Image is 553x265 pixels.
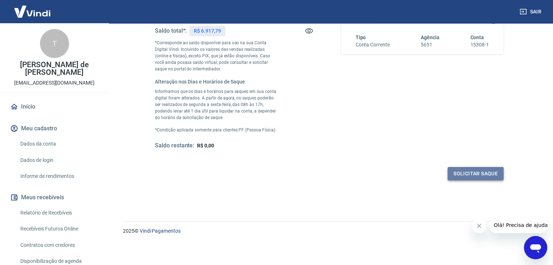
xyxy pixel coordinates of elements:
[14,79,95,87] p: [EMAIL_ADDRESS][DOMAIN_NAME]
[155,40,277,72] p: *Corresponde ao saldo disponível para uso na sua Conta Digital Vindi. Incluindo os valores das ve...
[9,121,100,136] button: Meu cadastro
[356,34,366,40] span: Tipo
[9,0,56,23] img: Vindi
[17,169,100,184] a: Informe de rendimentos
[17,238,100,253] a: Contratos com credores
[6,61,103,76] p: [PERSON_NAME] de [PERSON_NAME]
[140,228,181,234] a: Vindi Pagamentos
[155,127,277,133] p: *Condição aplicada somente para clientes PF (Pessoa Física).
[4,5,61,11] span: Olá! Precisa de ajuda?
[9,99,100,115] a: Início
[155,27,187,34] h5: Saldo total*:
[518,5,544,19] button: Sair
[40,29,69,58] div: T
[470,34,484,40] span: Conta
[448,167,504,180] button: Solicitar saque
[472,219,486,233] iframe: Fechar mensagem
[155,78,277,85] h6: Alteração nos Dias e Horários de Saque
[17,153,100,168] a: Dados de login
[9,189,100,205] button: Meus recebíveis
[17,136,100,151] a: Dados da conta
[17,205,100,220] a: Relatório de Recebíveis
[197,143,214,148] span: R$ 0,00
[155,88,277,121] p: Informamos que os dias e horários para saques em sua conta digital foram alterados. A partir de a...
[421,34,440,40] span: Agência
[17,221,100,236] a: Recebíveis Futuros Online
[489,217,547,233] iframe: Mensagem da empresa
[123,227,536,235] p: 2025 ©
[421,41,440,49] h6: 5651
[356,41,390,49] h6: Conta Corrente
[524,236,547,259] iframe: Botão para abrir a janela de mensagens
[155,142,194,150] h5: Saldo restante:
[470,41,489,49] h6: 15308-1
[194,27,221,35] p: R$ 6.917,79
